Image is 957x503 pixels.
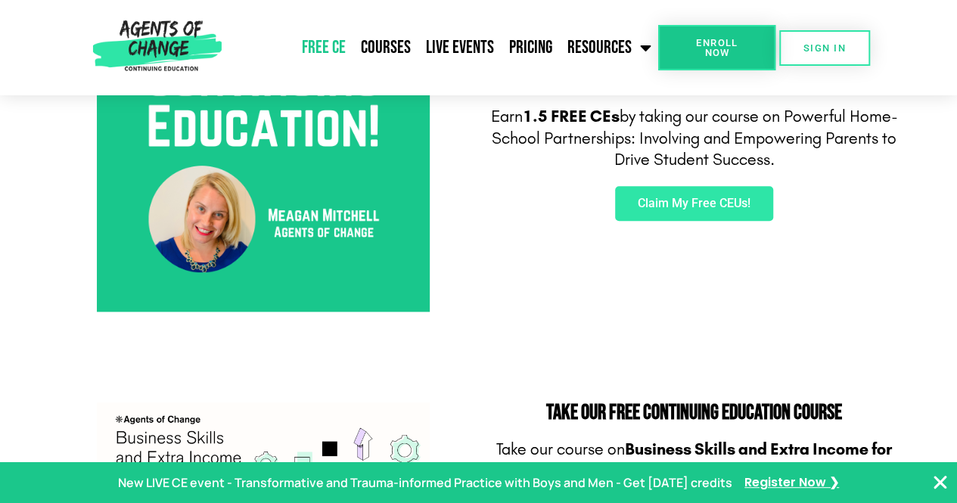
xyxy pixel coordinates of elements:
a: Enroll Now [658,25,775,70]
p: Take our course on ! [486,439,903,482]
a: Claim My Free CEUs! [615,186,773,221]
p: New LIVE CE event - Transformative and Trauma-informed Practice with Boys and Men - Get [DATE] cr... [118,472,732,494]
a: Pricing [502,29,560,67]
span: Claim My Free CEUs! [638,197,750,210]
b: 1.5 FREE CEs [523,107,620,126]
a: Live Events [418,29,502,67]
span: SIGN IN [803,43,846,53]
a: Register Now ❯ [744,472,839,494]
button: Close Banner [931,474,949,492]
a: SIGN IN [779,30,870,66]
h2: Take Our FREE Continuing Education Course [486,402,903,424]
a: Courses [353,29,418,67]
span: Enroll Now [682,38,751,57]
a: Resources [560,29,658,67]
b: Business Skills and Extra Income for Social Workers and Mental Health Professionals [514,439,892,481]
nav: Menu [228,29,658,67]
a: Free CE [294,29,353,67]
p: Earn by taking our course on Powerful Home-School Partnerships: Involving and Empowering Parents ... [486,106,903,171]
